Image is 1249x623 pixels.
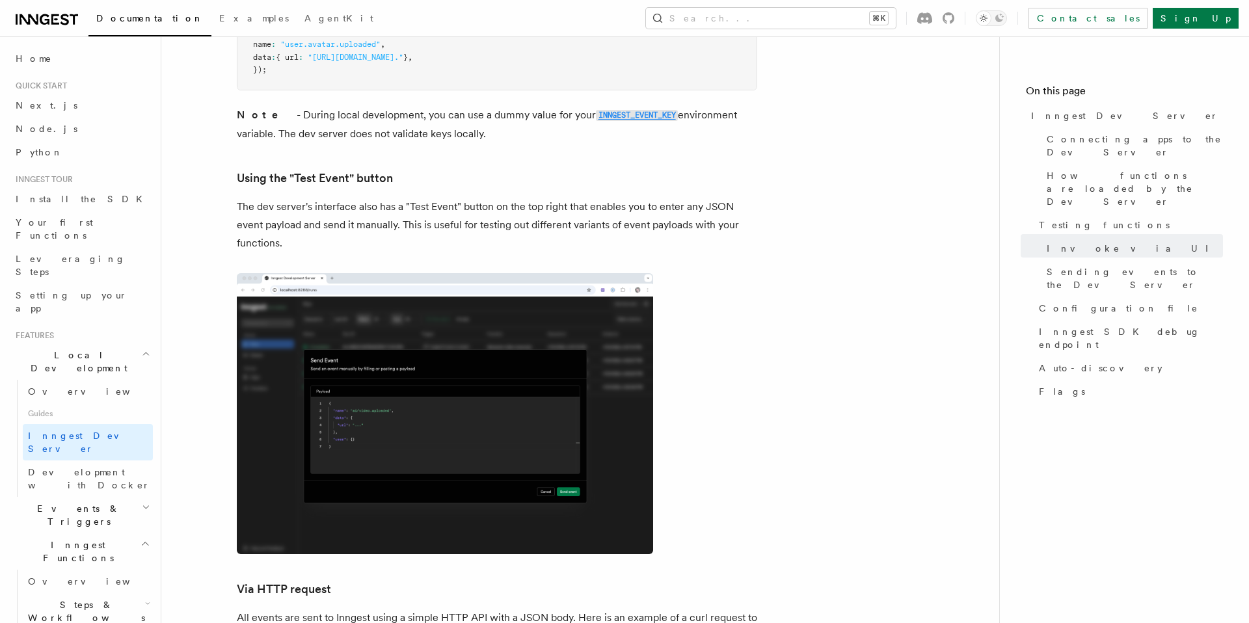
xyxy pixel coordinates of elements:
h4: On this page [1026,83,1223,104]
p: The dev server's interface also has a "Test Event" button on the top right that enables you to en... [237,198,757,252]
a: Using the "Test Event" button [237,169,393,187]
span: Home [16,52,52,65]
span: Connecting apps to the Dev Server [1047,133,1223,159]
a: Inngest Dev Server [1026,104,1223,127]
a: Overview [23,380,153,403]
p: - During local development, you can use a dummy value for your environment variable. The dev serv... [237,106,757,143]
a: Via HTTP request [237,580,331,598]
span: , [381,40,385,49]
a: Flags [1034,380,1223,403]
button: Search...⌘K [646,8,896,29]
span: : [299,53,303,62]
a: INNGEST_EVENT_KEY [596,109,678,121]
span: Leveraging Steps [16,254,126,277]
span: data [253,53,271,62]
a: Development with Docker [23,460,153,497]
div: Local Development [10,380,153,497]
a: Invoke via UI [1041,237,1223,260]
span: Install the SDK [16,194,150,204]
a: Inngest SDK debug endpoint [1034,320,1223,356]
img: dev-server-send-event-modal-2025-01-15.png [237,273,653,555]
span: Quick start [10,81,67,91]
a: Documentation [88,4,211,36]
button: Inngest Functions [10,533,153,570]
a: Configuration file [1034,297,1223,320]
a: Your first Functions [10,211,153,247]
span: , [408,53,412,62]
span: Invoke via UI [1047,242,1220,255]
span: name [253,40,271,49]
a: How functions are loaded by the Dev Server [1041,164,1223,213]
span: Local Development [10,349,142,375]
button: Local Development [10,343,153,380]
a: Contact sales [1028,8,1148,29]
kbd: ⌘K [870,12,888,25]
span: "user.avatar.uploaded" [280,40,381,49]
span: Examples [219,13,289,23]
span: Configuration file [1039,302,1198,315]
span: }); [253,65,267,74]
span: Auto-discovery [1039,362,1162,375]
span: Guides [23,403,153,424]
span: Development with Docker [28,467,150,490]
span: Node.js [16,124,77,134]
button: Events & Triggers [10,497,153,533]
a: Python [10,140,153,164]
a: Setting up your app [10,284,153,320]
span: Overview [28,386,162,397]
a: Home [10,47,153,70]
span: { url [276,53,299,62]
a: Overview [23,570,153,593]
span: Your first Functions [16,217,93,241]
span: Events & Triggers [10,502,142,528]
a: Auto-discovery [1034,356,1223,380]
a: Testing functions [1034,213,1223,237]
a: Sign Up [1153,8,1239,29]
button: Toggle dark mode [976,10,1007,26]
a: Node.js [10,117,153,140]
span: How functions are loaded by the Dev Server [1047,169,1223,208]
span: Inngest SDK debug endpoint [1039,325,1223,351]
a: Next.js [10,94,153,117]
a: Inngest Dev Server [23,424,153,460]
a: Install the SDK [10,187,153,211]
span: Overview [28,576,162,587]
code: INNGEST_EVENT_KEY [596,110,678,121]
span: Next.js [16,100,77,111]
a: Leveraging Steps [10,247,153,284]
span: Setting up your app [16,290,128,313]
span: Inngest Functions [10,538,141,564]
span: Flags [1039,385,1085,398]
a: AgentKit [297,4,381,35]
span: } [403,53,408,62]
span: Testing functions [1039,219,1170,232]
span: : [271,40,276,49]
span: AgentKit [304,13,373,23]
span: : [271,53,276,62]
span: Inngest Dev Server [1031,109,1218,122]
span: Inngest tour [10,174,73,185]
a: Examples [211,4,297,35]
span: Python [16,147,63,157]
span: "[URL][DOMAIN_NAME]." [308,53,403,62]
a: Sending events to the Dev Server [1041,260,1223,297]
span: Documentation [96,13,204,23]
span: Inngest Dev Server [28,431,139,454]
a: Connecting apps to the Dev Server [1041,127,1223,164]
span: Sending events to the Dev Server [1047,265,1223,291]
strong: Note [237,109,297,121]
span: Features [10,330,54,341]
